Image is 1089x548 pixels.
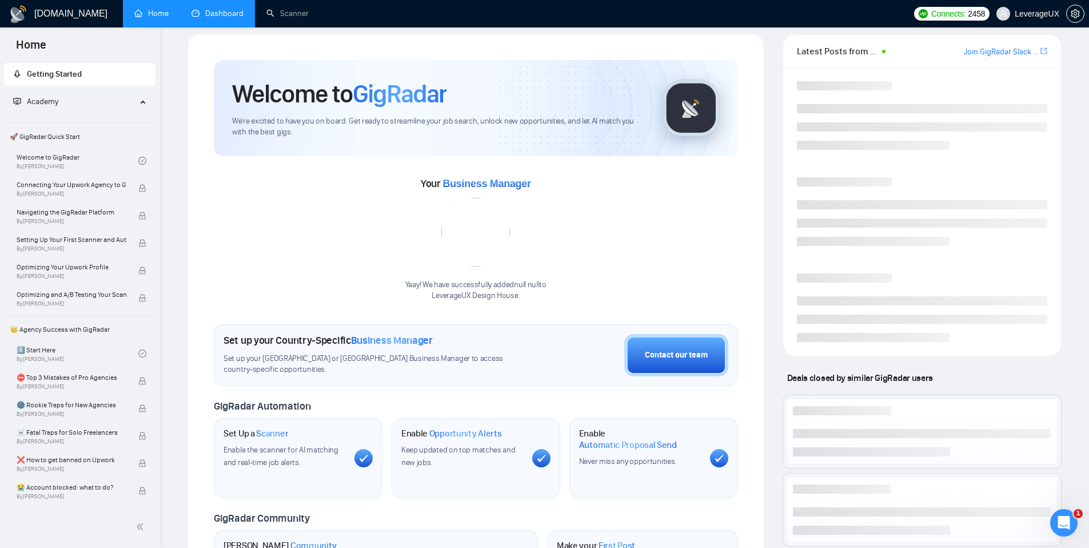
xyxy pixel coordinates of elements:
[17,190,126,197] span: By [PERSON_NAME]
[401,428,502,439] h1: Enable
[421,177,531,190] span: Your
[17,234,126,245] span: Setting Up Your First Scanner and Auto-Bidder
[441,198,510,267] img: error
[17,454,126,466] span: ❌ How to get banned on Upwork
[401,445,516,467] span: Keep updated on top matches and new jobs.
[256,428,288,439] span: Scanner
[224,445,338,467] span: Enable the scanner for AI matching and real-time job alerts.
[645,349,708,362] div: Contact our team
[579,456,676,466] span: Never miss any opportunities.
[17,341,138,366] a: 1️⃣ Start HereBy[PERSON_NAME]
[931,7,966,20] span: Connects:
[579,439,677,451] span: Automatic Proposal Send
[138,459,146,467] span: lock
[17,399,126,411] span: 🌚 Rookie Traps for New Agencies
[405,280,547,301] div: Yaay! We have successfully added null null to
[17,300,126,307] span: By [PERSON_NAME]
[17,427,126,438] span: ☠️ Fatal Traps for Solo Freelancers
[138,294,146,302] span: lock
[351,334,433,347] span: Business Manager
[27,69,82,79] span: Getting Started
[999,10,1007,18] span: user
[17,466,126,472] span: By [PERSON_NAME]
[17,218,126,225] span: By [PERSON_NAME]
[1066,9,1084,18] a: setting
[17,411,126,418] span: By [PERSON_NAME]
[232,116,644,138] span: We're excited to have you on board. Get ready to streamline your job search, unlock new opportuni...
[797,44,879,58] span: Latest Posts from the GigRadar Community
[224,334,433,347] h1: Set up your Country-Specific
[214,400,310,412] span: GigRadar Automation
[138,377,146,385] span: lock
[17,438,126,445] span: By [PERSON_NAME]
[138,267,146,275] span: lock
[138,184,146,192] span: lock
[7,37,55,61] span: Home
[624,334,728,376] button: Contact our team
[224,428,288,439] h1: Set Up a
[1050,509,1078,537] iframe: Intercom live chat
[17,148,138,173] a: Welcome to GigRadarBy[PERSON_NAME]
[405,291,547,301] p: LeverageUX Design House .
[17,245,126,252] span: By [PERSON_NAME]
[442,178,530,189] span: Business Manager
[138,432,146,440] span: lock
[17,383,126,390] span: By [PERSON_NAME]
[136,521,147,533] span: double-left
[1067,9,1084,18] span: setting
[13,97,21,105] span: fund-projection-screen
[9,5,27,23] img: logo
[138,487,146,495] span: lock
[138,157,146,165] span: check-circle
[1040,46,1047,55] span: export
[138,350,146,358] span: check-circle
[138,239,146,247] span: lock
[353,78,446,109] span: GigRadar
[232,78,446,109] h1: Welcome to
[919,9,928,18] img: upwork-logo.png
[192,9,244,18] a: dashboardDashboard
[224,354,526,375] span: Set up your [GEOGRAPHIC_DATA] or [GEOGRAPHIC_DATA] Business Manager to access country-specific op...
[579,428,701,450] h1: Enable
[17,372,126,383] span: ⛔ Top 3 Mistakes of Pro Agencies
[663,80,720,137] img: gigradar-logo.png
[783,368,938,388] span: Deals closed by similar GigRadar users
[13,97,58,106] span: Academy
[4,63,155,86] li: Getting Started
[964,46,1038,58] a: Join GigRadar Slack Community
[1040,46,1047,57] a: export
[17,493,126,500] span: By [PERSON_NAME]
[266,9,309,18] a: searchScanner
[1074,509,1083,518] span: 1
[138,212,146,220] span: lock
[1066,5,1084,23] button: setting
[5,318,154,341] span: 👑 Agency Success with GigRadar
[17,482,126,493] span: 😭 Account blocked: what to do?
[27,97,58,106] span: Academy
[138,404,146,412] span: lock
[134,9,169,18] a: homeHome
[5,125,154,148] span: 🚀 GigRadar Quick Start
[214,512,310,525] span: GigRadar Community
[17,179,126,190] span: Connecting Your Upwork Agency to GigRadar
[429,428,502,439] span: Opportunity Alerts
[13,70,21,78] span: rocket
[17,273,126,280] span: By [PERSON_NAME]
[17,261,126,273] span: Optimizing Your Upwork Profile
[968,7,985,20] span: 2458
[17,207,126,218] span: Navigating the GigRadar Platform
[17,289,126,300] span: Optimizing and A/B Testing Your Scanner for Better Results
